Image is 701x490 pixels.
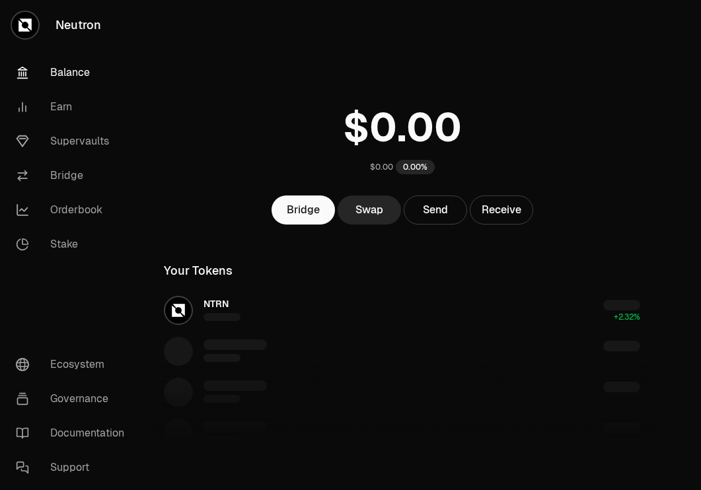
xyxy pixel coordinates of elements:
[370,162,393,172] div: $0.00
[5,450,143,485] a: Support
[5,227,143,262] a: Stake
[5,416,143,450] a: Documentation
[5,124,143,158] a: Supervaults
[5,347,143,382] a: Ecosystem
[338,195,401,225] a: Swap
[5,55,143,90] a: Balance
[404,195,467,225] button: Send
[5,90,143,124] a: Earn
[5,193,143,227] a: Orderbook
[396,160,435,174] div: 0.00%
[5,382,143,416] a: Governance
[272,195,335,225] a: Bridge
[470,195,533,225] button: Receive
[164,262,233,280] div: Your Tokens
[5,158,143,193] a: Bridge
